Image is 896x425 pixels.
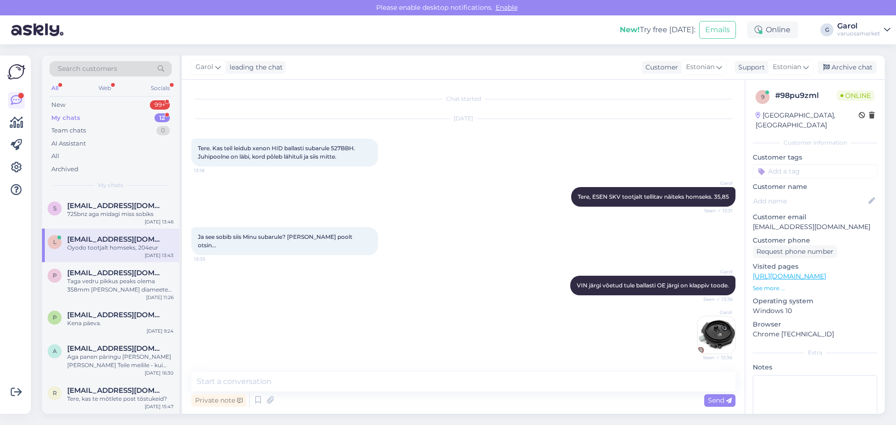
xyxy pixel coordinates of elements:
input: Add name [753,196,867,206]
p: [EMAIL_ADDRESS][DOMAIN_NAME] [753,222,877,232]
span: Online [837,91,875,101]
p: Chrome [TECHNICAL_ID] [753,329,877,339]
div: Private note [191,394,246,407]
div: [DATE] 11:26 [146,294,174,301]
button: Emails [699,21,736,39]
img: Attachment [698,316,735,354]
p: Customer phone [753,236,877,245]
span: r [53,390,57,397]
div: Archived [51,165,78,174]
span: Send [708,396,732,404]
p: Operating system [753,296,877,306]
span: p [53,314,57,321]
div: Customer information [753,139,877,147]
span: slavikrokka76@gmail.com [67,202,164,210]
div: Request phone number [753,245,837,258]
div: Archive chat [818,61,876,74]
span: Garol [698,180,733,187]
span: 13:18 [194,167,229,174]
span: Search customers [58,64,117,74]
div: Aga panen päringu [PERSON_NAME] [PERSON_NAME] Teile meilile - kui olemas. [67,353,174,369]
span: lillemetstanel@gmail.com [67,235,164,244]
span: Seen ✓ 13:36 [698,296,733,303]
span: Estonian [773,62,801,72]
div: Taga vedru pikkus peaks olema 358mm [PERSON_NAME] diameeter 143mm. Kataloog [PERSON_NAME] kohe ko... [67,277,174,294]
p: Notes [753,362,877,372]
div: 99+ [150,100,170,110]
div: [GEOGRAPHIC_DATA], [GEOGRAPHIC_DATA] [756,111,859,130]
p: Browser [753,320,877,329]
input: Add a tag [753,164,877,178]
div: Customer [642,63,678,72]
div: Extra [753,348,877,357]
div: Team chats [51,126,86,135]
div: G [820,23,833,36]
img: Askly Logo [7,63,25,81]
a: [URL][DOMAIN_NAME] [753,272,826,280]
span: l [53,238,56,245]
div: All [49,82,60,94]
div: Web [97,82,113,94]
div: Socials [149,82,172,94]
div: New [51,100,65,110]
a: Garolvaruosamarket [837,22,890,37]
div: Online [747,21,798,38]
span: Estonian [686,62,714,72]
p: See more ... [753,284,877,293]
div: 0 [156,126,170,135]
div: All [51,152,59,161]
span: Ja see sobib siis Minu subarule? [PERSON_NAME] poolt otsin... [198,233,354,249]
span: rk@gmail.com [67,386,164,395]
span: Enable [493,3,520,12]
div: AI Assistant [51,139,86,148]
span: alarikaevats@gmail.com [67,344,164,353]
span: s [53,205,56,212]
div: Kena päeva. [67,319,174,327]
span: Garol [697,309,732,316]
span: VIN järgi võetud tule ballasti OE järgi on klappiv toode. [577,282,729,289]
div: Try free [DATE]: [620,24,695,35]
div: Garol [837,22,880,30]
span: Puupesa@gmail.com [67,269,164,277]
div: Oyodo tootjalt homseks, 204eur [67,244,174,252]
div: [DATE] [191,114,735,123]
span: 13:35 [194,256,229,263]
div: # 98pu9zml [775,90,837,101]
div: [DATE] 15:47 [145,403,174,410]
div: Tere, kas te mõtlete post tõstukeid? [67,395,174,403]
div: 725bnz aga midagi miss sobiks [67,210,174,218]
div: leading the chat [226,63,283,72]
div: [DATE] 13:46 [145,218,174,225]
span: P [53,272,57,279]
div: [DATE] 13:43 [145,252,174,259]
span: Tere. Kas teil leidub xenon HID ballasti subarule 527BBH. Juhipoolne on läbi, kord põleb lähituli... [198,145,357,160]
p: Customer email [753,212,877,222]
div: [DATE] 9:24 [147,327,174,334]
div: Chat started [191,95,735,103]
span: Garol [196,62,213,72]
span: 9 [761,93,764,100]
span: pparmson@gmail.com [67,311,164,319]
div: Support [735,63,765,72]
div: [DATE] 16:30 [145,369,174,376]
span: Tere, ESEN SKV tootjalt tellitav näiteks homseks. 35,85 [578,193,729,200]
b: New! [620,25,640,34]
p: Customer tags [753,153,877,162]
span: Garol [698,268,733,275]
span: Seen ✓ 13:36 [697,354,732,361]
span: My chats [98,181,123,189]
p: Visited pages [753,262,877,272]
span: Seen ✓ 13:31 [698,207,733,214]
div: My chats [51,113,80,123]
div: varuosamarket [837,30,880,37]
p: Windows 10 [753,306,877,316]
p: Customer name [753,182,877,192]
div: 12 [154,113,170,123]
span: a [53,348,57,355]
